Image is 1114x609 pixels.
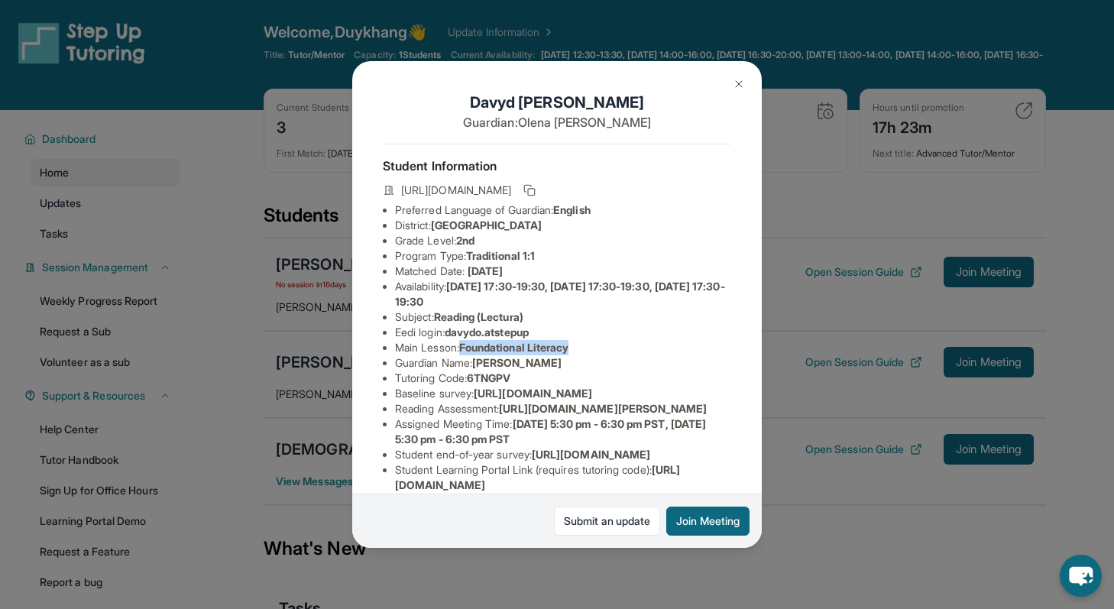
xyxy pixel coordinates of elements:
[395,417,706,445] span: [DATE] 5:30 pm - 6:30 pm PST, [DATE] 5:30 pm - 6:30 pm PST
[395,355,731,371] li: Guardian Name :
[456,234,474,247] span: 2nd
[395,416,731,447] li: Assigned Meeting Time :
[468,264,503,277] span: [DATE]
[383,157,731,175] h4: Student Information
[395,371,731,386] li: Tutoring Code :
[395,279,731,309] li: Availability:
[383,113,731,131] p: Guardian: Olena [PERSON_NAME]
[401,183,511,198] span: [URL][DOMAIN_NAME]
[431,219,542,232] span: [GEOGRAPHIC_DATA]
[395,401,731,416] li: Reading Assessment :
[466,249,535,262] span: Traditional 1:1
[499,402,707,415] span: [URL][DOMAIN_NAME][PERSON_NAME]
[445,326,529,339] span: davydo.atstepup
[395,462,731,493] li: Student Learning Portal Link (requires tutoring code) :
[666,507,750,536] button: Join Meeting
[395,248,731,264] li: Program Type:
[553,203,591,216] span: English
[554,507,660,536] a: Submit an update
[1060,555,1102,597] button: chat-button
[383,92,731,113] h1: Davyd [PERSON_NAME]
[472,356,562,369] span: [PERSON_NAME]
[395,325,731,340] li: Eedi login :
[520,181,539,199] button: Copy link
[395,280,725,308] span: [DATE] 17:30-19:30, [DATE] 17:30-19:30, [DATE] 17:30-19:30
[395,493,731,523] li: Student Direct Learning Portal Link (no tutoring code required) :
[395,340,731,355] li: Main Lesson :
[434,310,523,323] span: Reading (Lectura)
[395,218,731,233] li: District:
[395,309,731,325] li: Subject :
[474,387,592,400] span: [URL][DOMAIN_NAME]
[532,448,650,461] span: [URL][DOMAIN_NAME]
[395,233,731,248] li: Grade Level:
[395,264,731,279] li: Matched Date:
[733,78,745,90] img: Close Icon
[459,341,568,354] span: Foundational Literacy
[395,447,731,462] li: Student end-of-year survey :
[467,371,510,384] span: 6TNGPV
[395,386,731,401] li: Baseline survey :
[395,202,731,218] li: Preferred Language of Guardian:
